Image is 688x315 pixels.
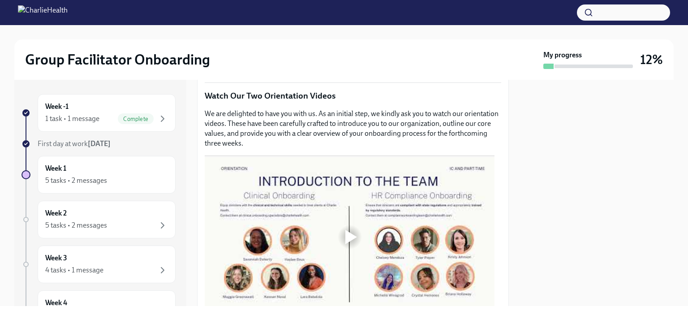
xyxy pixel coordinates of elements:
[45,208,67,218] h6: Week 2
[45,176,107,186] div: 5 tasks • 2 messages
[21,139,176,149] a: First day at work[DATE]
[45,220,107,230] div: 5 tasks • 2 messages
[45,164,66,173] h6: Week 1
[21,94,176,132] a: Week -11 task • 1 messageComplete
[25,51,210,69] h2: Group Facilitator Onboarding
[21,156,176,194] a: Week 15 tasks • 2 messages
[640,52,663,68] h3: 12%
[21,201,176,238] a: Week 25 tasks • 2 messages
[118,116,154,122] span: Complete
[205,90,501,102] p: Watch Our Two Orientation Videos
[205,109,501,148] p: We are delighted to have you with us. As an initial step, we kindly ask you to watch our orientat...
[38,139,111,148] span: First day at work
[18,5,68,20] img: CharlieHealth
[45,253,67,263] h6: Week 3
[21,246,176,283] a: Week 34 tasks • 1 message
[45,102,69,112] h6: Week -1
[88,139,111,148] strong: [DATE]
[543,50,582,60] strong: My progress
[45,114,99,124] div: 1 task • 1 message
[45,265,103,275] div: 4 tasks • 1 message
[45,298,67,308] h6: Week 4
